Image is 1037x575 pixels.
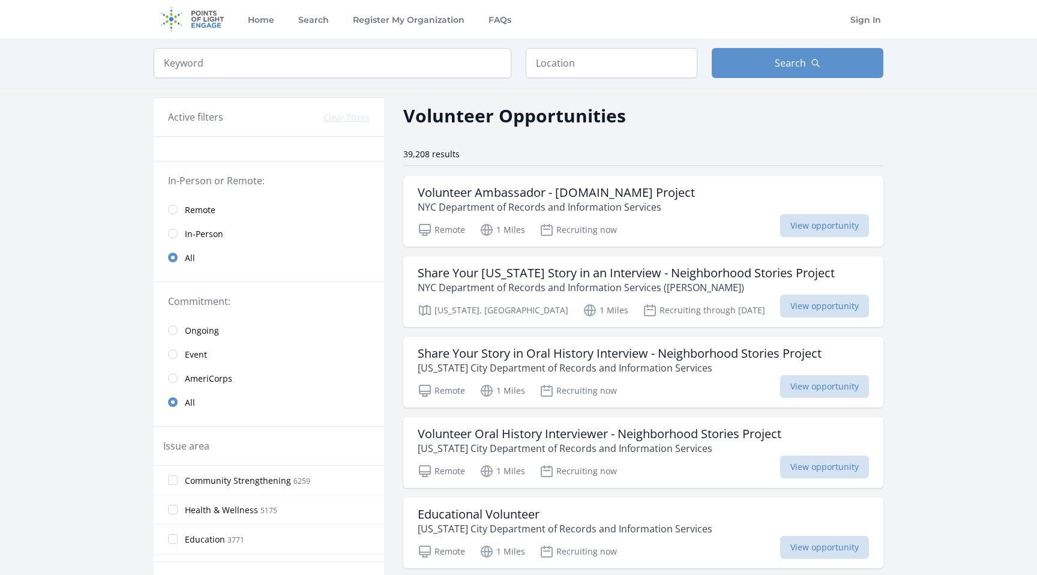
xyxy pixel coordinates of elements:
[418,522,712,536] p: [US_STATE] City Department of Records and Information Services
[540,223,617,237] p: Recruiting now
[418,346,822,361] h3: Share Your Story in Oral History Interview - Neighborhood Stories Project
[323,112,370,124] button: Clear filters
[583,303,628,318] p: 1 Miles
[540,544,617,559] p: Recruiting now
[185,349,207,361] span: Event
[418,200,695,214] p: NYC Department of Records and Information Services
[403,498,883,568] a: Educational Volunteer [US_STATE] City Department of Records and Information Services Remote 1 Mil...
[418,223,465,237] p: Remote
[185,534,225,546] span: Education
[260,505,277,516] span: 5175
[185,252,195,264] span: All
[403,337,883,408] a: Share Your Story in Oral History Interview - Neighborhood Stories Project [US_STATE] City Departm...
[780,375,869,398] span: View opportunity
[154,390,384,414] a: All
[185,373,232,385] span: AmeriCorps
[418,384,465,398] p: Remote
[293,476,310,486] span: 6259
[643,303,765,318] p: Recruiting through [DATE]
[154,221,384,245] a: In-Person
[185,325,219,337] span: Ongoing
[185,475,291,487] span: Community Strengthening
[168,534,178,544] input: Education 3771
[418,185,695,200] h3: Volunteer Ambassador - [DOMAIN_NAME] Project
[418,464,465,478] p: Remote
[418,280,835,295] p: NYC Department of Records and Information Services ([PERSON_NAME])
[185,228,223,240] span: In-Person
[185,204,215,216] span: Remote
[540,384,617,398] p: Recruiting now
[168,173,370,188] legend: In-Person or Remote:
[479,544,525,559] p: 1 Miles
[418,266,835,280] h3: Share Your [US_STATE] Story in an Interview - Neighborhood Stories Project
[154,197,384,221] a: Remote
[479,384,525,398] p: 1 Miles
[780,536,869,559] span: View opportunity
[403,417,883,488] a: Volunteer Oral History Interviewer - Neighborhood Stories Project [US_STATE] City Department of R...
[780,456,869,478] span: View opportunity
[168,475,178,485] input: Community Strengthening 6259
[163,439,209,453] legend: Issue area
[403,102,626,129] h2: Volunteer Opportunities
[403,256,883,327] a: Share Your [US_STATE] Story in an Interview - Neighborhood Stories Project NYC Department of Reco...
[154,245,384,269] a: All
[418,544,465,559] p: Remote
[780,214,869,237] span: View opportunity
[185,397,195,409] span: All
[403,176,883,247] a: Volunteer Ambassador - [DOMAIN_NAME] Project NYC Department of Records and Information Services R...
[526,48,697,78] input: Location
[418,507,712,522] h3: Educational Volunteer
[168,110,223,124] h3: Active filters
[479,464,525,478] p: 1 Miles
[154,342,384,366] a: Event
[712,48,883,78] button: Search
[168,505,178,514] input: Health & Wellness 5175
[154,318,384,342] a: Ongoing
[540,464,617,478] p: Recruiting now
[418,441,781,456] p: [US_STATE] City Department of Records and Information Services
[185,504,258,516] span: Health & Wellness
[418,361,822,375] p: [US_STATE] City Department of Records and Information Services
[418,427,781,441] h3: Volunteer Oral History Interviewer - Neighborhood Stories Project
[227,535,244,545] span: 3771
[154,48,511,78] input: Keyword
[775,56,806,70] span: Search
[168,294,370,309] legend: Commitment:
[154,366,384,390] a: AmeriCorps
[403,148,460,160] span: 39,208 results
[418,303,568,318] p: [US_STATE], [GEOGRAPHIC_DATA]
[479,223,525,237] p: 1 Miles
[780,295,869,318] span: View opportunity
